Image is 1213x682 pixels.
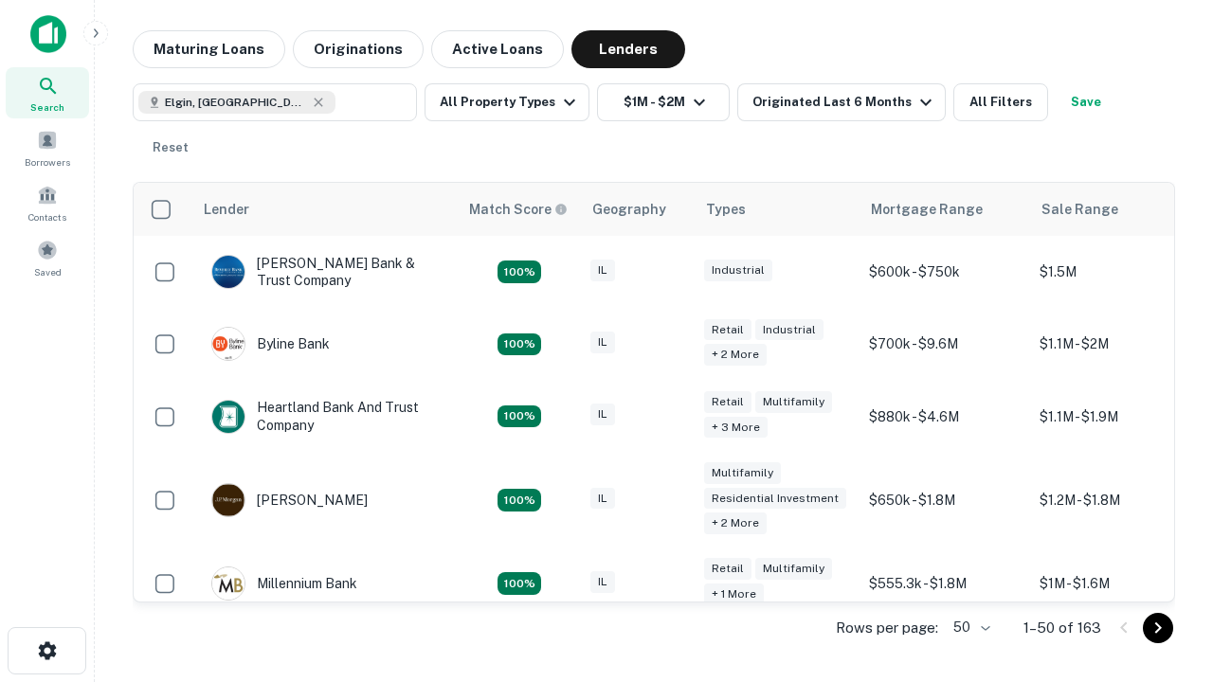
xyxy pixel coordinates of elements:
[212,328,244,360] img: picture
[458,183,581,236] th: Capitalize uses an advanced AI algorithm to match your search with the best lender. The match sco...
[211,566,357,601] div: Millennium Bank
[25,154,70,170] span: Borrowers
[597,83,730,121] button: $1M - $2M
[946,614,993,641] div: 50
[212,567,244,600] img: picture
[498,333,541,356] div: Matching Properties: 18, hasApolloMatch: undefined
[30,15,66,53] img: capitalize-icon.png
[755,558,832,580] div: Multifamily
[425,83,589,121] button: All Property Types
[704,417,768,439] div: + 3 more
[211,483,368,517] div: [PERSON_NAME]
[953,83,1048,121] button: All Filters
[871,198,983,221] div: Mortgage Range
[860,547,1030,619] td: $555.3k - $1.8M
[590,488,615,510] div: IL
[6,67,89,118] a: Search
[1030,380,1201,452] td: $1.1M - $1.9M
[498,405,541,428] div: Matching Properties: 20, hasApolloMatch: undefined
[211,255,439,289] div: [PERSON_NAME] Bank & Trust Company
[695,183,860,236] th: Types
[211,327,330,361] div: Byline Bank
[752,91,937,114] div: Originated Last 6 Months
[133,30,285,68] button: Maturing Loans
[737,83,946,121] button: Originated Last 6 Months
[704,260,772,281] div: Industrial
[860,453,1030,548] td: $650k - $1.8M
[590,404,615,425] div: IL
[1030,236,1201,308] td: $1.5M
[706,198,746,221] div: Types
[1041,198,1118,221] div: Sale Range
[204,198,249,221] div: Lender
[6,177,89,228] a: Contacts
[469,199,564,220] h6: Match Score
[498,572,541,595] div: Matching Properties: 16, hasApolloMatch: undefined
[704,583,764,605] div: + 1 more
[498,489,541,511] div: Matching Properties: 24, hasApolloMatch: undefined
[212,401,244,433] img: picture
[590,332,615,353] div: IL
[1030,183,1201,236] th: Sale Range
[1118,530,1213,621] iframe: Chat Widget
[1030,308,1201,380] td: $1.1M - $2M
[571,30,685,68] button: Lenders
[704,512,767,534] div: + 2 more
[6,122,89,173] a: Borrowers
[592,198,666,221] div: Geography
[704,391,751,413] div: Retail
[581,183,695,236] th: Geography
[836,617,938,639] p: Rows per page:
[704,319,751,341] div: Retail
[1023,617,1101,639] p: 1–50 of 163
[1056,83,1116,121] button: Save your search to get updates of matches that match your search criteria.
[704,488,846,510] div: Residential Investment
[860,236,1030,308] td: $600k - $750k
[140,129,201,167] button: Reset
[1143,613,1173,643] button: Go to next page
[30,99,64,115] span: Search
[704,558,751,580] div: Retail
[860,308,1030,380] td: $700k - $9.6M
[212,484,244,516] img: picture
[28,209,66,224] span: Contacts
[860,183,1030,236] th: Mortgage Range
[755,319,824,341] div: Industrial
[34,264,62,279] span: Saved
[1030,453,1201,548] td: $1.2M - $1.8M
[590,260,615,281] div: IL
[212,256,244,288] img: picture
[498,260,541,283] div: Matching Properties: 28, hasApolloMatch: undefined
[293,30,424,68] button: Originations
[755,391,832,413] div: Multifamily
[165,94,307,111] span: Elgin, [GEOGRAPHIC_DATA], [GEOGRAPHIC_DATA]
[860,380,1030,452] td: $880k - $4.6M
[211,399,439,433] div: Heartland Bank And Trust Company
[590,571,615,593] div: IL
[6,232,89,283] a: Saved
[431,30,564,68] button: Active Loans
[704,462,781,484] div: Multifamily
[192,183,458,236] th: Lender
[1030,547,1201,619] td: $1M - $1.6M
[469,199,568,220] div: Capitalize uses an advanced AI algorithm to match your search with the best lender. The match sco...
[704,344,767,366] div: + 2 more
